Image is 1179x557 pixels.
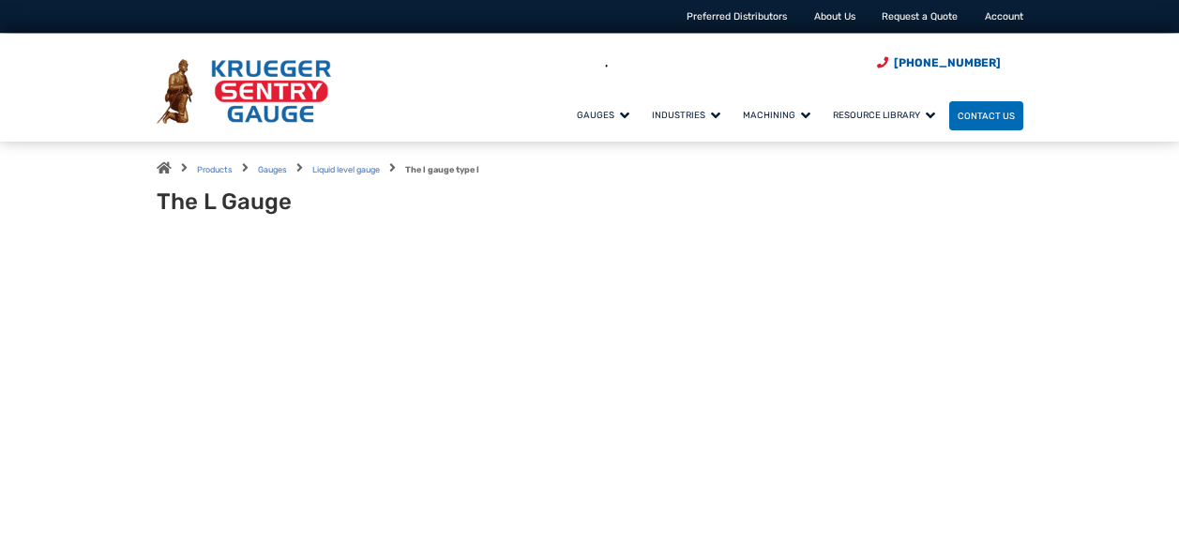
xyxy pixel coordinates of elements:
[877,54,1001,71] a: Phone Number (920) 434-8860
[814,10,855,23] a: About Us
[949,101,1023,130] a: Contact Us
[882,10,958,23] a: Request a Quote
[652,110,720,120] span: Industries
[833,110,935,120] span: Resource Library
[577,110,629,120] span: Gauges
[958,111,1015,121] span: Contact Us
[734,98,824,131] a: Machining
[687,10,787,23] a: Preferred Distributors
[312,165,380,174] a: Liquid level gauge
[157,59,331,124] img: Krueger Sentry Gauge
[824,98,949,131] a: Resource Library
[258,165,287,174] a: Gauges
[985,10,1023,23] a: Account
[157,188,504,216] h1: The L Gauge
[894,56,1001,69] span: [PHONE_NUMBER]
[643,98,734,131] a: Industries
[568,98,643,131] a: Gauges
[197,165,233,174] a: Products
[743,110,810,120] span: Machining
[405,165,479,174] strong: The l gauge type l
